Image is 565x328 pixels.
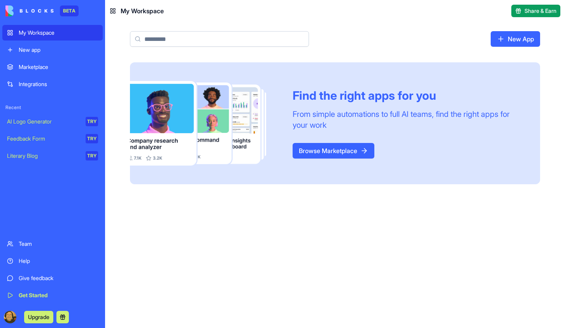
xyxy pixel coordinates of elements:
[19,240,98,248] div: Team
[60,5,79,16] div: BETA
[491,31,540,47] a: New App
[130,81,280,166] img: Frame_181_egmpey.png
[24,311,53,323] button: Upgrade
[4,311,16,323] img: ACg8ocKdX-XJkNnD_Jy17KKrG8rCzLZqpp8Ay7G3-JNIhSbQKY2SFGyPIw=s96-c
[2,148,103,164] a: Literary BlogTRY
[2,287,103,303] a: Get Started
[86,117,98,126] div: TRY
[2,76,103,92] a: Integrations
[293,88,521,102] div: Find the right apps for you
[19,29,98,37] div: My Workspace
[7,135,80,143] div: Feedback Form
[86,151,98,160] div: TRY
[293,143,374,159] a: Browse Marketplace
[2,253,103,269] a: Help
[86,134,98,143] div: TRY
[19,63,98,71] div: Marketplace
[525,7,556,15] span: Share & Earn
[19,46,98,54] div: New app
[19,274,98,282] div: Give feedback
[24,313,53,321] a: Upgrade
[2,25,103,41] a: My Workspace
[121,6,164,16] span: My Workspace
[2,236,103,252] a: Team
[2,114,103,129] a: AI Logo GeneratorTRY
[293,109,521,130] div: From simple automations to full AI teams, find the right apps for your work
[19,80,98,88] div: Integrations
[7,152,80,160] div: Literary Blog
[5,5,54,16] img: logo
[7,118,80,125] div: AI Logo Generator
[2,42,103,58] a: New app
[2,104,103,111] span: Recent
[19,291,98,299] div: Get Started
[2,270,103,286] a: Give feedback
[5,5,79,16] a: BETA
[19,257,98,265] div: Help
[2,131,103,146] a: Feedback FormTRY
[511,5,560,17] button: Share & Earn
[2,59,103,75] a: Marketplace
